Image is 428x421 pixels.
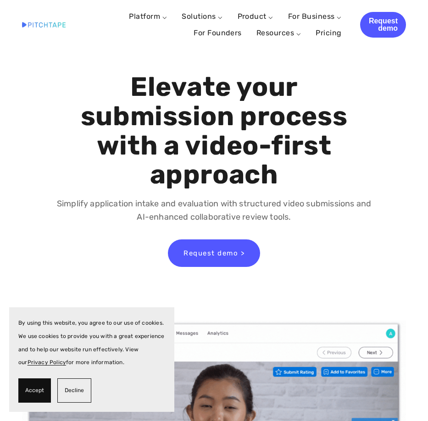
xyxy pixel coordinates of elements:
[57,378,91,403] button: Decline
[316,25,341,41] a: Pricing
[22,22,66,27] img: Pitchtape | Video Submission Management Software
[288,12,342,21] a: For Business ⌵
[360,12,406,38] a: Request demo
[9,307,174,412] section: Cookie banner
[18,316,165,369] p: By using this website, you agree to our use of cookies. We use cookies to provide you with a grea...
[194,25,242,41] a: For Founders
[238,12,273,21] a: Product ⌵
[28,359,67,366] a: Privacy Policy
[25,384,44,397] span: Accept
[18,378,51,403] button: Accept
[56,197,373,224] p: Simplify application intake and evaluation with structured video submissions and AI-enhanced coll...
[65,384,84,397] span: Decline
[182,12,222,21] a: Solutions ⌵
[56,72,373,189] h1: Elevate your submission process with a video-first approach
[256,28,301,37] a: Resources ⌵
[168,239,260,267] a: Request demo >
[382,377,428,421] iframe: Chat Widget
[129,12,167,21] a: Platform ⌵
